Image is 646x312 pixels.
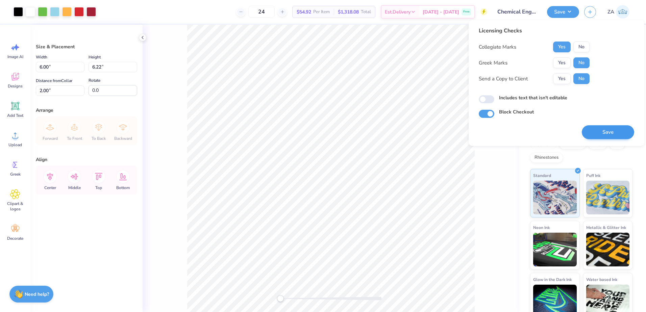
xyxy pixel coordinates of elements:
div: Rhinestones [530,153,563,163]
span: Bottom [116,185,130,190]
img: Metallic & Glitter Ink [586,233,630,266]
label: Includes text that isn't editable [499,94,567,101]
div: Collegiate Marks [479,43,516,51]
img: Puff Ink [586,181,630,214]
button: No [573,73,590,84]
div: Licensing Checks [479,27,590,35]
button: Yes [553,73,571,84]
span: Center [44,185,56,190]
label: Width [36,53,47,61]
button: Save [582,125,634,139]
label: Block Checkout [499,108,534,115]
button: Yes [553,57,571,68]
span: Neon Ink [533,224,550,231]
label: Height [89,53,101,61]
button: Yes [553,42,571,52]
span: Free [463,9,470,14]
span: Add Text [7,113,23,118]
div: Align [36,156,137,163]
img: Neon Ink [533,233,577,266]
span: $54.92 [297,8,311,16]
label: Rotate [89,76,100,84]
span: Designs [8,83,23,89]
span: Middle [68,185,81,190]
span: Clipart & logos [4,201,26,212]
span: Per Item [313,8,330,16]
span: Upload [8,142,22,148]
input: – – [248,6,275,18]
img: Standard [533,181,577,214]
img: Zuriel Alaba [616,5,629,19]
span: Puff Ink [586,172,600,179]
div: Accessibility label [277,295,284,302]
div: Greek Marks [479,59,507,67]
span: Standard [533,172,551,179]
button: No [573,42,590,52]
span: Glow in the Dark Ink [533,276,572,283]
span: Total [361,8,371,16]
input: Untitled Design [492,5,542,19]
div: Send a Copy to Client [479,75,528,83]
a: ZA [604,5,632,19]
span: ZA [607,8,614,16]
span: Metallic & Glitter Ink [586,224,626,231]
span: [DATE] - [DATE] [423,8,459,16]
div: Arrange [36,107,137,114]
div: Size & Placement [36,43,137,50]
button: Save [547,6,579,18]
span: Decorate [7,236,23,241]
button: No [573,57,590,68]
span: Est. Delivery [385,8,411,16]
span: Top [95,185,102,190]
label: Distance from Collar [36,77,72,85]
span: Greek [10,172,21,177]
strong: Need help? [25,291,49,297]
span: Image AI [7,54,23,59]
span: $1,318.08 [338,8,359,16]
span: Water based Ink [586,276,617,283]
